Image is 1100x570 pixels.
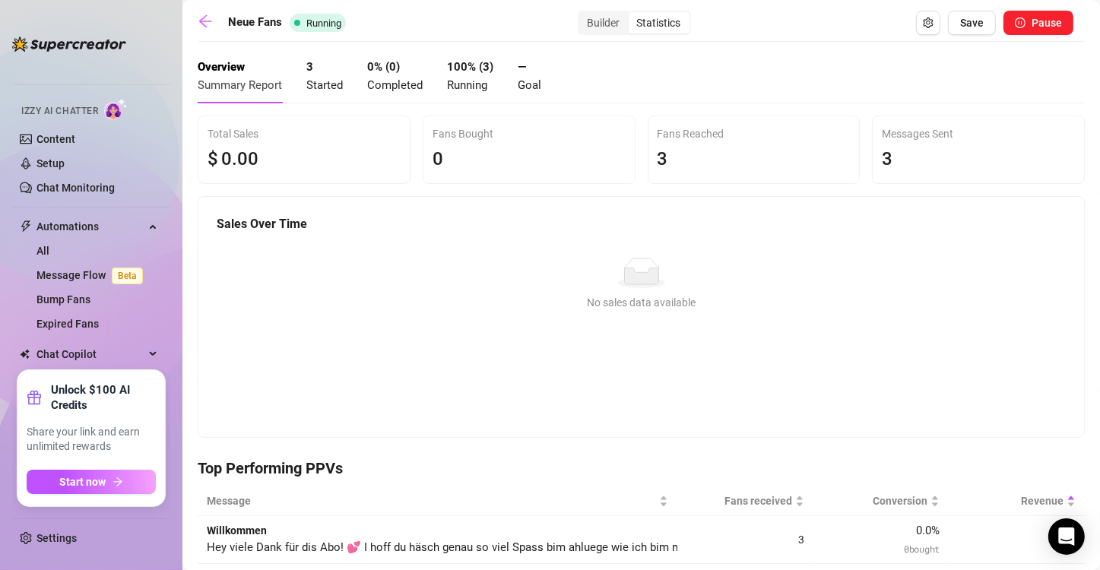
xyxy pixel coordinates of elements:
[21,104,98,119] span: Izzy AI Chatter
[882,125,1075,142] div: Messages Sent
[208,125,401,142] div: Total Sales
[1003,11,1073,35] button: Pause
[306,78,343,92] span: Started
[223,294,1060,311] div: No sales data available
[923,17,934,28] span: setting
[198,60,245,74] strong: Overview
[367,60,400,74] strong: 0 % ( 0 )
[198,14,213,29] span: arrow-left
[112,268,143,284] span: Beta
[36,318,99,330] a: Expired Fans
[27,390,42,405] span: gift
[629,12,689,33] div: Statistics
[904,543,940,555] span: 0 bought
[36,245,49,257] a: All
[433,125,626,142] div: Fans Bought
[949,486,1085,516] th: Revenue
[36,293,90,306] a: Bump Fans
[579,12,629,33] div: Builder
[447,60,493,74] strong: 100 % ( 3 )
[207,492,656,509] span: Message
[433,148,443,169] span: 0
[960,17,984,29] span: Save
[198,458,1085,479] h4: Top Performing PPVs
[60,476,106,488] span: Start now
[518,78,541,92] span: Goal
[578,11,691,35] div: segmented control
[36,532,77,544] a: Settings
[198,14,220,32] a: arrow-left
[207,524,267,537] strong: Willkommen
[36,133,75,145] a: Content
[232,148,258,169] span: .00
[518,60,526,74] strong: —
[20,349,30,359] img: Chat Copilot
[686,492,792,509] span: Fans received
[1032,17,1062,29] span: Pause
[228,15,282,29] strong: Neue Fans
[36,182,115,194] a: Chat Monitoring
[1015,17,1026,28] span: pause-circle
[36,214,144,239] span: Automations
[51,382,156,413] strong: Unlock $100 AI Credits
[677,516,813,564] td: 3
[958,492,1064,509] span: Revenue
[217,215,1066,233] h5: Sales Over Time
[306,60,313,74] strong: 3
[948,11,996,35] button: Save Flow
[20,220,32,233] span: thunderbolt
[1048,518,1085,555] div: Open Intercom Messenger
[949,516,1085,564] td: $0.00
[208,145,218,174] span: $
[104,98,128,120] img: AI Chatter
[658,125,851,142] div: Fans Reached
[916,524,940,537] span: 0.0 %
[447,78,487,92] span: Running
[36,157,65,169] a: Setup
[113,477,123,487] span: arrow-right
[221,148,232,169] span: 0
[306,17,341,29] span: Running
[198,78,282,92] span: Summary Report
[36,269,149,281] a: Message FlowBeta
[916,11,940,35] button: Open Exit Rules
[882,148,892,169] span: 3
[658,148,668,169] span: 3
[12,36,126,52] img: logo-BBDzfeDw.svg
[813,486,949,516] th: Conversion
[367,78,423,92] span: Completed
[198,486,677,516] th: Message
[677,486,813,516] th: Fans received
[823,492,928,509] span: Conversion
[27,470,156,494] button: Start nowarrow-right
[27,425,156,454] span: Share your link and earn unlimited rewards
[36,342,144,366] span: Chat Copilot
